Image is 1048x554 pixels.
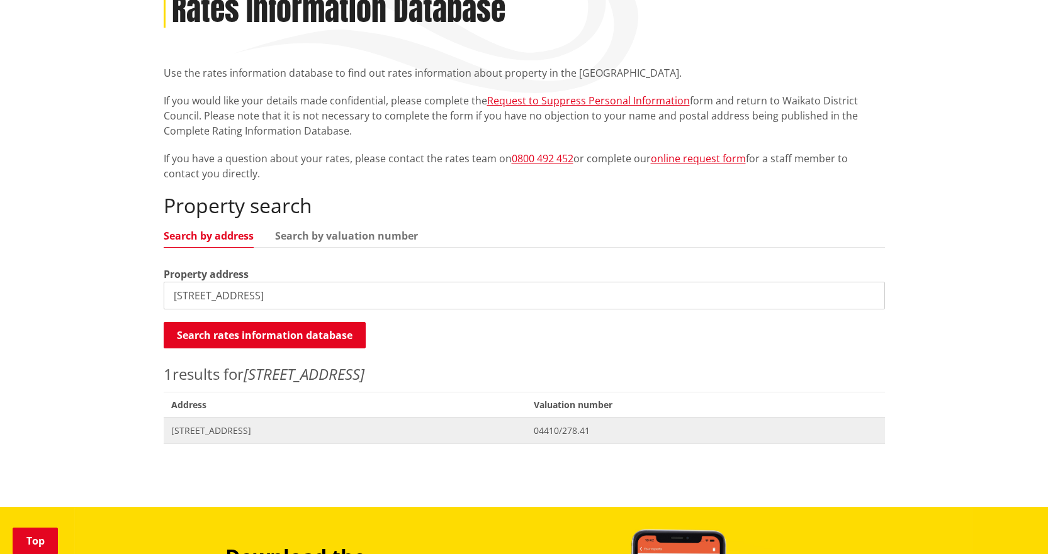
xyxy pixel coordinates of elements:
span: [STREET_ADDRESS] [171,424,519,437]
span: 04410/278.41 [534,424,877,437]
a: Top [13,528,58,554]
a: [STREET_ADDRESS] 04410/278.41 [164,418,885,443]
iframe: Messenger Launcher [990,501,1035,546]
h2: Property search [164,194,885,218]
em: [STREET_ADDRESS] [244,363,364,384]
p: If you have a question about your rates, please contact the rates team on or complete our for a s... [164,151,885,181]
p: Use the rates information database to find out rates information about property in the [GEOGRAPHI... [164,65,885,80]
a: Search by address [164,231,254,241]
a: Search by valuation number [275,231,418,241]
button: Search rates information database [164,322,366,348]
span: Valuation number [526,392,884,418]
a: Request to Suppress Personal Information [487,94,690,108]
a: 0800 492 452 [512,152,573,165]
p: If you would like your details made confidential, please complete the form and return to Waikato ... [164,93,885,138]
p: results for [164,363,885,385]
span: 1 [164,363,172,384]
a: online request form [651,152,746,165]
input: e.g. Duke Street NGARUAWAHIA [164,282,885,309]
label: Property address [164,267,249,282]
span: Address [164,392,527,418]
